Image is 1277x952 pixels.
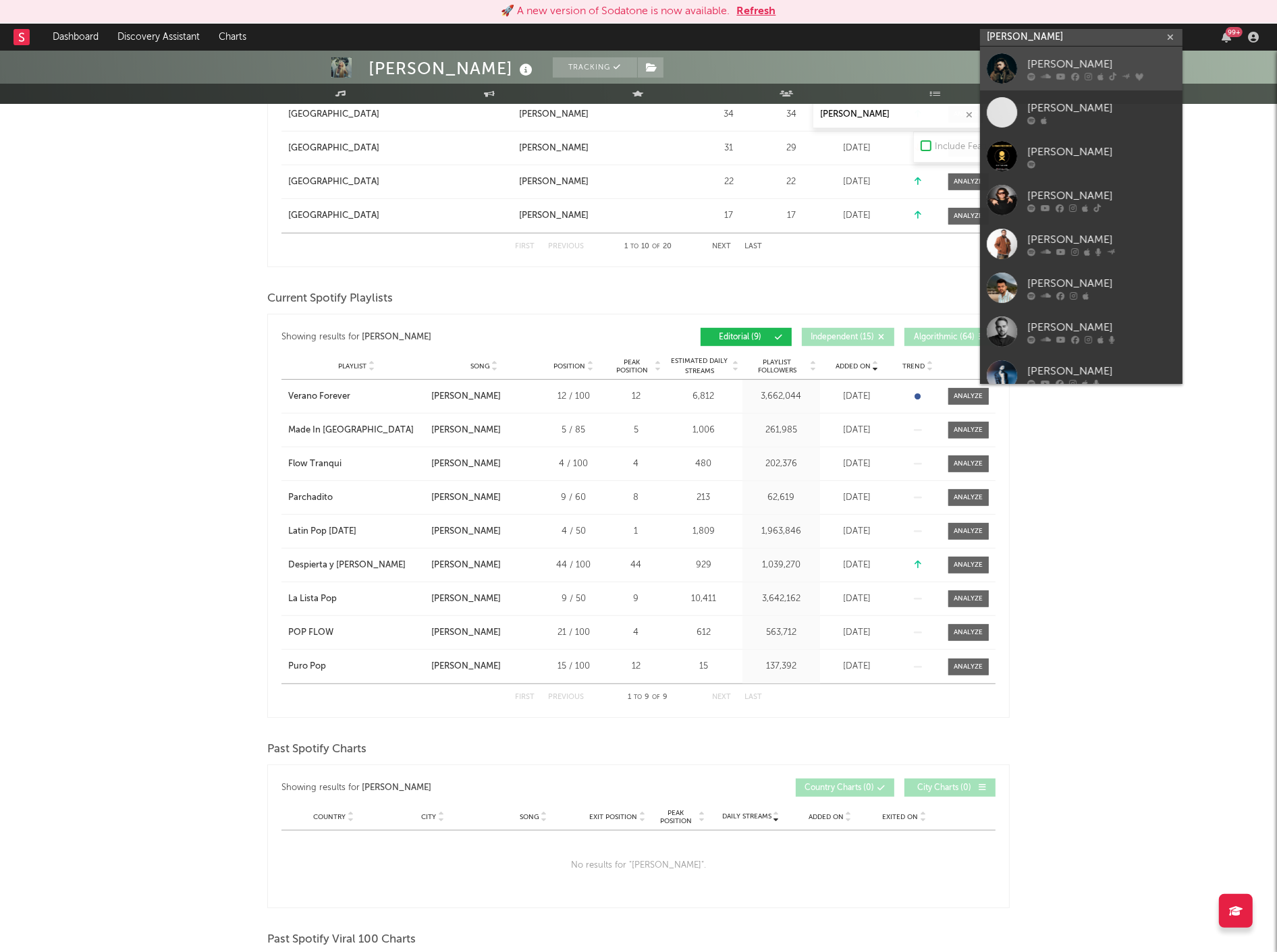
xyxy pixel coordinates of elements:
span: Current Spotify Playlists [267,291,393,307]
div: [DATE] [823,390,891,403]
div: 1 [611,525,661,538]
div: [PERSON_NAME] [519,175,589,189]
span: Added On [836,362,871,370]
span: Position [554,362,586,370]
button: Last [744,243,762,250]
a: [GEOGRAPHIC_DATA] [288,142,512,155]
div: 15 / 100 [543,660,604,673]
a: [PERSON_NAME] [980,90,1183,134]
div: [DATE] [823,626,891,640]
a: Parchadito [288,491,425,505]
div: No results for " [PERSON_NAME] ". [281,831,996,901]
div: 4 [611,626,661,640]
div: 9 / 60 [543,491,604,505]
div: [PERSON_NAME] [431,525,501,538]
div: 21 / 100 [543,626,604,640]
a: Puro Pop [288,660,425,673]
a: Dashboard [43,24,108,51]
button: Independent(15) [802,328,894,346]
div: POP FLOW [288,626,333,640]
button: Next [712,694,731,701]
span: Peak Position [655,809,697,825]
input: Search for artists [980,29,1183,46]
div: 12 [611,660,661,673]
div: 6,812 [668,390,739,403]
div: [DATE] [823,525,891,538]
div: [PERSON_NAME] [1027,100,1176,116]
a: [PERSON_NAME] [519,142,692,155]
div: 🚀 A new version of Sodatone is now available. [501,3,730,20]
span: Daily Streams [722,812,771,822]
span: Peak Position [611,358,653,374]
div: [PERSON_NAME] [519,209,589,223]
button: Tracking [553,57,637,78]
button: Last [744,694,762,701]
div: [DATE] [823,592,891,606]
button: Algorithmic(64) [904,328,996,346]
div: Flow Tranqui [288,457,342,471]
div: [PERSON_NAME] [362,780,432,796]
span: Algorithmic ( 64 ) [913,333,975,341]
div: [PERSON_NAME] [431,660,501,673]
button: Previous [548,243,584,250]
div: [PERSON_NAME] [1027,319,1176,335]
span: Trend [903,362,925,370]
div: Include Features [935,139,1002,155]
div: [PERSON_NAME] [1027,144,1176,160]
div: 3,662,044 [746,390,817,403]
a: [GEOGRAPHIC_DATA] [288,209,512,223]
button: Next [712,243,731,250]
div: 12 [611,390,661,403]
div: 17 [766,209,817,223]
button: Country Charts(0) [796,779,894,797]
div: 480 [668,457,739,471]
div: 34 [699,108,759,121]
div: Parchadito [288,491,333,505]
div: 44 [611,559,661,572]
div: [GEOGRAPHIC_DATA] [288,209,379,223]
div: 1,963,846 [746,525,817,538]
div: 1,006 [668,424,739,437]
span: Exit Position [590,813,638,821]
a: [PERSON_NAME] [519,108,692,121]
span: of [653,694,661,700]
button: First [515,243,535,250]
span: Exited On [883,813,919,821]
div: [PERSON_NAME] [431,592,501,606]
div: 563,712 [746,626,817,640]
a: Flow Tranqui [288,457,425,471]
div: 34 [766,108,817,121]
span: Estimated Daily Streams [668,356,731,376]
div: La Lista Pop [288,592,337,606]
span: Playlist Followers [746,358,809,374]
div: [DATE] [823,175,891,189]
a: Verano Forever [288,390,425,403]
span: Song [520,813,539,821]
div: 213 [668,491,739,505]
a: [PERSON_NAME] [980,178,1183,222]
div: 4 / 50 [543,525,604,538]
div: [DATE] [823,142,891,155]
div: [DATE] [823,457,891,471]
a: [PERSON_NAME] [980,310,1183,354]
div: 4 / 100 [543,457,604,471]
div: [PERSON_NAME] [431,559,501,572]
div: 1 10 20 [611,239,685,255]
span: of [652,244,660,250]
button: Previous [548,694,584,701]
a: Charts [209,24,256,51]
span: Independent ( 15 ) [811,333,874,341]
div: 62,619 [746,491,817,505]
span: to [634,694,643,700]
div: Made In [GEOGRAPHIC_DATA] [288,424,414,437]
div: Showing results for [281,779,638,797]
div: [GEOGRAPHIC_DATA] [288,142,379,155]
span: Country Charts ( 0 ) [805,784,874,792]
div: 29 [766,142,817,155]
div: Puro Pop [288,660,326,673]
div: [DATE] [823,424,891,437]
div: 137,392 [746,660,817,673]
div: [GEOGRAPHIC_DATA] [288,108,379,121]
button: City Charts(0) [904,779,996,797]
span: Editorial ( 9 ) [709,333,771,341]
